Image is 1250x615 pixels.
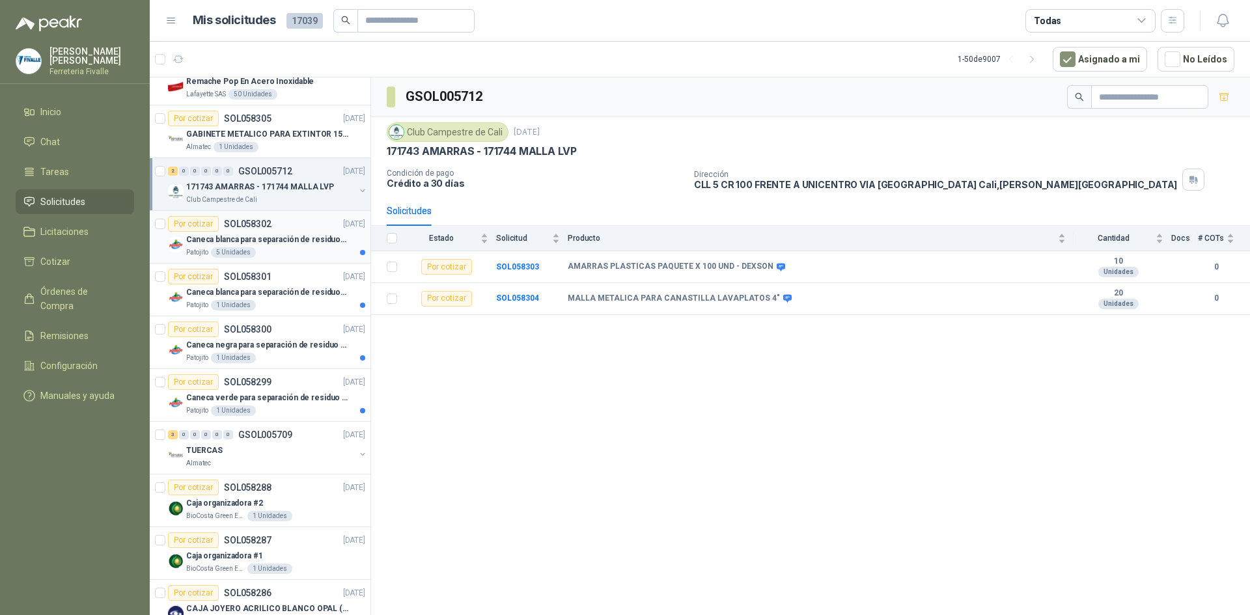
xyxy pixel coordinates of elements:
div: 1 Unidades [214,142,258,152]
p: SOL058288 [224,483,271,492]
div: Por cotizar [168,374,219,390]
a: 3 0 0 0 0 0 GSOL005709[DATE] Company LogoTUERCASAlmatec [168,427,368,469]
div: Por cotizar [421,259,472,275]
p: Club Campestre de Cali [186,195,257,205]
p: Patojito [186,353,208,363]
p: [DATE] [343,165,365,178]
p: [DATE] [343,376,365,389]
div: 0 [190,167,200,176]
span: Cotizar [40,254,70,269]
p: Almatec [186,142,211,152]
th: Estado [405,226,496,251]
div: 50 Unidades [229,89,277,100]
span: Tareas [40,165,69,179]
p: [DATE] [343,271,365,283]
img: Company Logo [168,79,184,94]
a: Por cotizarSOL058301[DATE] Company LogoCaneca blanca para separación de residuos 10 LTPatojito1 U... [150,264,370,316]
p: Caneca verde para separación de residuo 55 LT [186,392,348,404]
p: Patojito [186,300,208,310]
p: [DATE] [343,113,365,125]
th: Producto [568,226,1074,251]
div: 1 Unidades [211,300,256,310]
p: SOL058301 [224,272,271,281]
div: Por cotizar [168,321,219,337]
a: Manuales y ayuda [16,383,134,408]
a: Órdenes de Compra [16,279,134,318]
p: SOL058302 [224,219,271,228]
span: # COTs [1198,234,1224,243]
img: Company Logo [168,500,184,516]
span: Estado [405,234,478,243]
h1: Mis solicitudes [193,11,276,30]
p: BioCosta Green Energy S.A.S [186,511,245,521]
div: 0 [179,167,189,176]
div: 1 - 50 de 9007 [958,49,1042,70]
b: 0 [1198,292,1234,305]
img: Company Logo [168,184,184,200]
div: Por cotizar [168,585,219,601]
a: Por cotizarSOL058305[DATE] Company LogoGABINETE METALICO PARA EXTINTOR 15 LBAlmatec1 Unidades [150,105,370,158]
p: Caja organizadora #2 [186,497,263,510]
div: 0 [212,167,222,176]
div: 1 Unidades [247,511,292,521]
div: 1 Unidades [247,564,292,574]
p: [DATE] [343,534,365,547]
div: 0 [190,430,200,439]
span: Inicio [40,105,61,119]
p: [DATE] [343,218,365,230]
button: Asignado a mi [1053,47,1147,72]
img: Company Logo [168,395,184,411]
p: BioCosta Green Energy S.A.S [186,564,245,574]
a: Inicio [16,100,134,124]
span: Chat [40,135,60,149]
a: Cotizar [16,249,134,274]
b: 0 [1198,261,1234,273]
p: Crédito a 30 días [387,178,684,189]
a: Por cotizarSOL058287[DATE] Company LogoCaja organizadora #1BioCosta Green Energy S.A.S1 Unidades [150,527,370,580]
a: 2 0 0 0 0 0 GSOL005712[DATE] Company Logo171743 AMARRAS - 171744 MALLA LVPClub Campestre de Cali [168,163,368,205]
span: search [1075,92,1084,102]
p: [DATE] [514,126,540,139]
a: Tareas [16,159,134,184]
p: Almatec [186,458,211,469]
img: Company Logo [168,553,184,569]
th: Solicitud [496,226,568,251]
a: Configuración [16,353,134,378]
h3: GSOL005712 [406,87,484,107]
a: SOL058304 [496,294,539,303]
span: Órdenes de Compra [40,284,122,313]
b: AMARRAS PLASTICAS PAQUETE X 100 UND - DEXSON [568,262,773,272]
button: No Leídos [1158,47,1234,72]
th: # COTs [1198,226,1250,251]
div: 1 Unidades [211,405,256,416]
a: Por cotizarSOL058288[DATE] Company LogoCaja organizadora #2BioCosta Green Energy S.A.S1 Unidades [150,474,370,527]
p: CAJA JOYERO ACRILICO BLANCO OPAL (En el adjunto mas detalle) [186,603,348,615]
img: Company Logo [389,125,404,139]
div: Unidades [1098,299,1139,309]
a: Remisiones [16,323,134,348]
p: [PERSON_NAME] [PERSON_NAME] [49,47,134,65]
span: Producto [568,234,1055,243]
b: SOL058303 [496,262,539,271]
p: TUERCAS [186,444,223,457]
div: 1 Unidades [211,353,256,363]
span: Licitaciones [40,225,89,239]
p: 171743 AMARRAS - 171744 MALLA LVP [186,181,334,193]
p: Patojito [186,405,208,416]
span: Solicitud [496,234,549,243]
p: Caneca blanca para separación de residuos 121 LT [186,234,348,246]
div: 5 Unidades [211,247,256,258]
p: [DATE] [343,587,365,599]
img: Company Logo [168,448,184,463]
p: Ferreteria Fivalle [49,68,134,75]
b: MALLA METALICA PARA CANASTILLA LAVAPLATOS 4" [568,294,780,304]
div: 0 [223,430,233,439]
div: 0 [223,167,233,176]
span: search [341,16,350,25]
p: Lafayette SAS [186,89,226,100]
p: Caneca negra para separación de residuo 55 LT [186,339,348,351]
img: Company Logo [168,131,184,147]
p: SOL058286 [224,588,271,597]
div: Por cotizar [421,291,472,307]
